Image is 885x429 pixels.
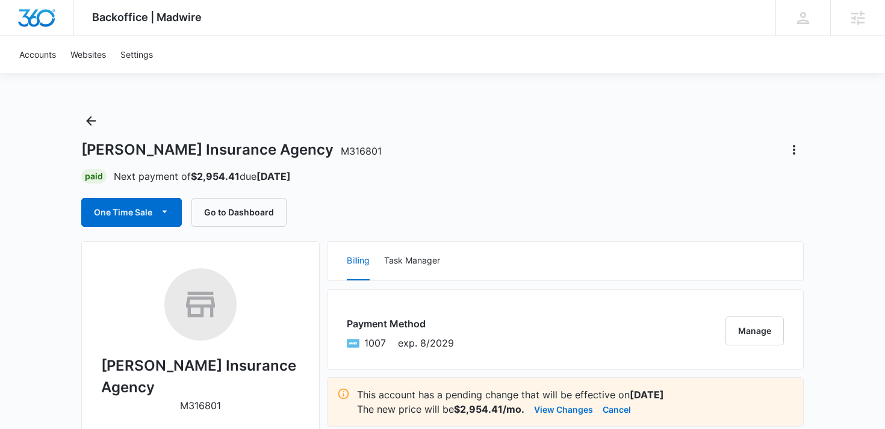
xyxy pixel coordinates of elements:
[81,169,107,184] div: Paid
[191,198,287,227] button: Go to Dashboard
[113,36,160,73] a: Settings
[92,11,202,23] span: Backoffice | Madwire
[81,111,101,131] button: Back
[101,355,300,398] h2: [PERSON_NAME] Insurance Agency
[784,140,804,159] button: Actions
[191,170,240,182] strong: $2,954.41
[630,389,664,401] strong: [DATE]
[81,198,182,227] button: One Time Sale
[357,387,793,402] p: This account has a pending change that will be effective on
[357,402,524,416] p: The new price will be
[725,316,784,345] button: Manage
[63,36,113,73] a: Websites
[398,336,454,350] span: exp. 8/2029
[180,398,221,413] p: M316801
[12,36,63,73] a: Accounts
[603,402,631,416] button: Cancel
[347,316,454,331] h3: Payment Method
[384,242,440,280] button: Task Manager
[454,403,524,415] strong: $2,954.41/mo.
[81,141,382,159] h1: [PERSON_NAME] Insurance Agency
[534,402,593,416] button: View Changes
[114,169,291,184] p: Next payment of due
[256,170,291,182] strong: [DATE]
[347,242,370,280] button: Billing
[364,336,386,350] span: American Express ending with
[341,145,382,157] span: M316801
